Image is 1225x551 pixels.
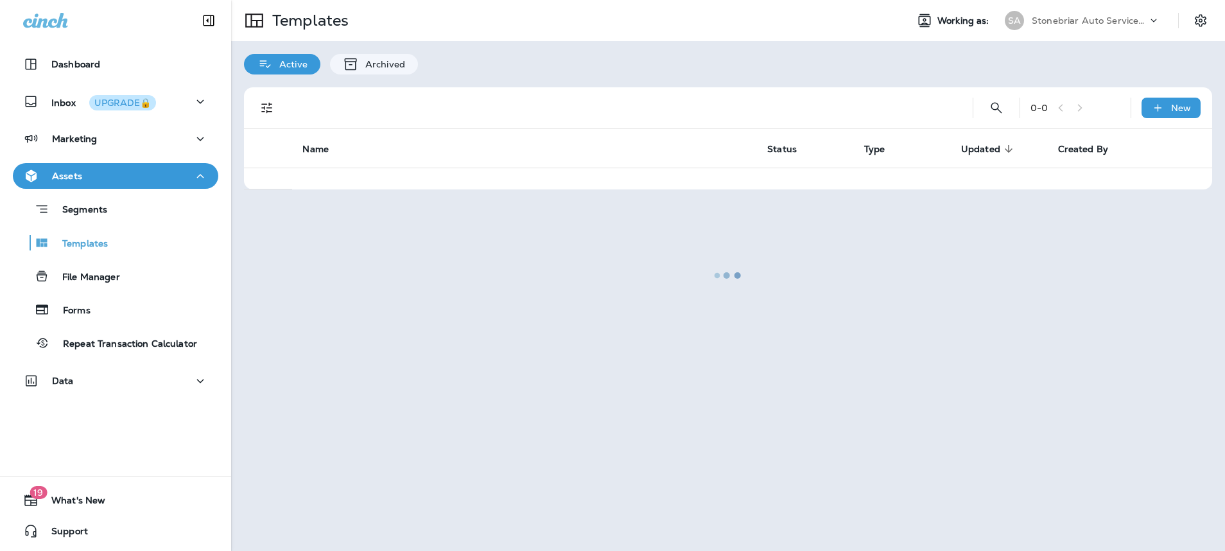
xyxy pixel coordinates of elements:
p: Segments [49,204,107,217]
p: New [1171,103,1191,113]
p: Repeat Transaction Calculator [50,338,197,351]
button: Forms [13,296,218,323]
button: InboxUPGRADE🔒 [13,89,218,114]
p: Marketing [52,134,97,144]
button: Support [13,518,218,544]
button: Collapse Sidebar [191,8,227,33]
p: Dashboard [51,59,100,69]
div: UPGRADE🔒 [94,98,151,107]
button: Dashboard [13,51,218,77]
button: UPGRADE🔒 [89,95,156,110]
p: File Manager [49,272,120,284]
span: 19 [30,486,47,499]
button: Assets [13,163,218,189]
button: Marketing [13,126,218,152]
p: Templates [49,238,108,250]
p: Forms [50,305,91,317]
p: Inbox [51,95,156,109]
button: Templates [13,229,218,256]
span: Support [39,526,88,541]
button: File Manager [13,263,218,290]
button: Data [13,368,218,394]
p: Assets [52,171,82,181]
button: Repeat Transaction Calculator [13,329,218,356]
button: Segments [13,195,218,223]
p: Data [52,376,74,386]
button: 19What's New [13,487,218,513]
span: What's New [39,495,105,511]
